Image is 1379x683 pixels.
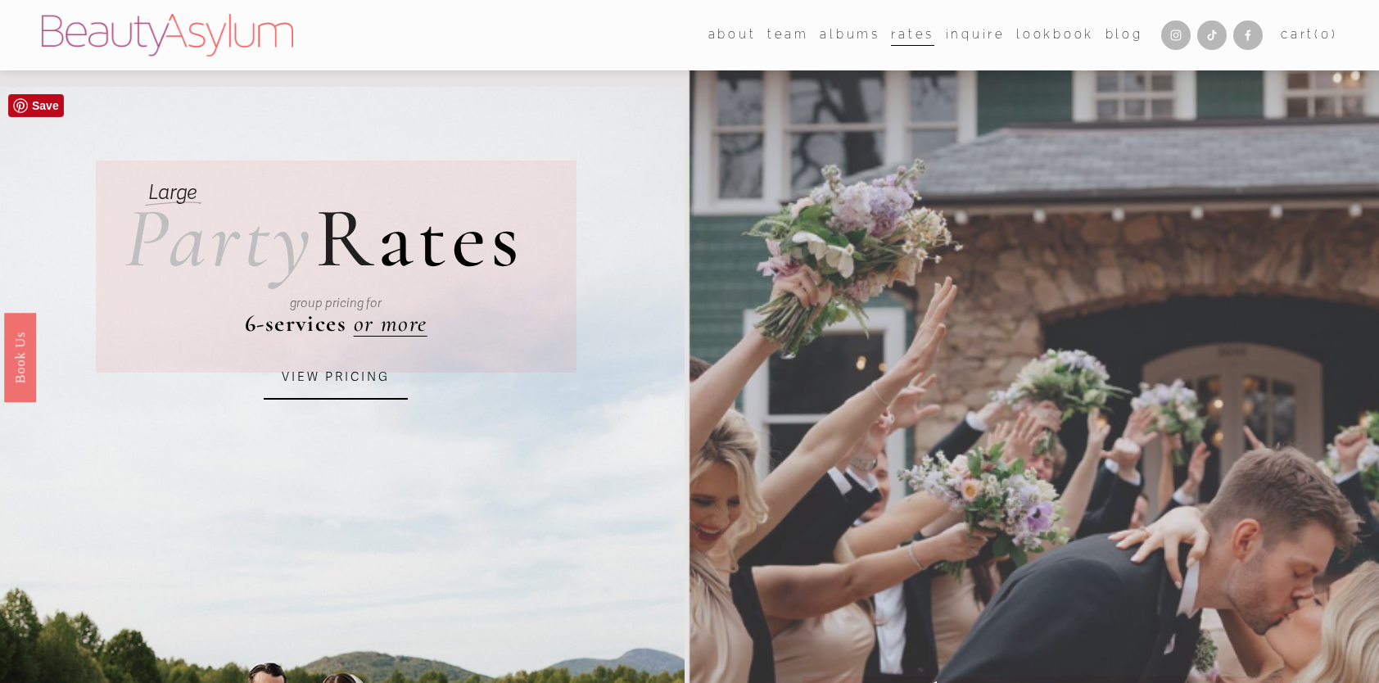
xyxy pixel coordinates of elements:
[708,24,757,46] span: about
[820,23,879,47] a: albums
[708,23,757,47] a: folder dropdown
[767,23,809,47] a: folder dropdown
[1233,20,1263,50] a: Facebook
[767,24,809,46] span: team
[8,94,64,117] a: Pin it!
[1281,24,1337,46] a: 0 items in cart
[290,296,382,310] em: group pricing for
[1321,27,1332,42] span: 0
[891,23,934,47] a: Rates
[264,355,408,400] a: VIEW PRICING
[1161,20,1191,50] a: Instagram
[315,187,378,290] span: R
[1016,23,1094,47] a: Lookbook
[42,14,293,57] img: Beauty Asylum | Bridal Hair &amp; Makeup Charlotte &amp; Atlanta
[124,197,523,282] h2: ates
[946,23,1006,47] a: Inquire
[1197,20,1227,50] a: TikTok
[148,180,197,205] em: Large
[4,313,36,402] a: Book Us
[1105,23,1143,47] a: Blog
[1314,27,1337,42] span: ( )
[124,187,315,290] em: Party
